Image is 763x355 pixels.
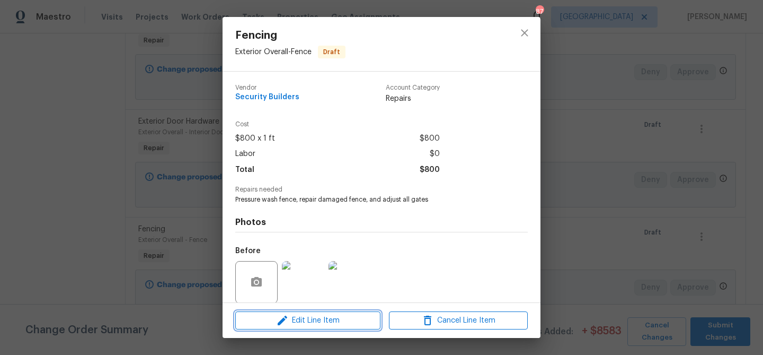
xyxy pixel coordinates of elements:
[420,131,440,146] span: $800
[235,162,254,178] span: Total
[235,186,528,193] span: Repairs needed
[235,195,499,204] span: Pressure wash fence, repair damaged fence, and adjust all gates
[235,131,275,146] span: $800 x 1 ft
[235,247,261,255] h5: Before
[392,314,525,327] span: Cancel Line Item
[512,20,537,46] button: close
[420,162,440,178] span: $800
[235,146,255,162] span: Labor
[386,84,440,91] span: Account Category
[235,311,380,330] button: Edit Line Item
[235,121,440,128] span: Cost
[386,93,440,104] span: Repairs
[235,30,345,41] span: Fencing
[235,93,299,101] span: Security Builders
[235,48,312,56] span: Exterior Overall - Fence
[235,84,299,91] span: Vendor
[389,311,528,330] button: Cancel Line Item
[238,314,377,327] span: Edit Line Item
[430,146,440,162] span: $0
[319,47,344,57] span: Draft
[536,6,543,17] div: 87
[235,217,528,228] h4: Photos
